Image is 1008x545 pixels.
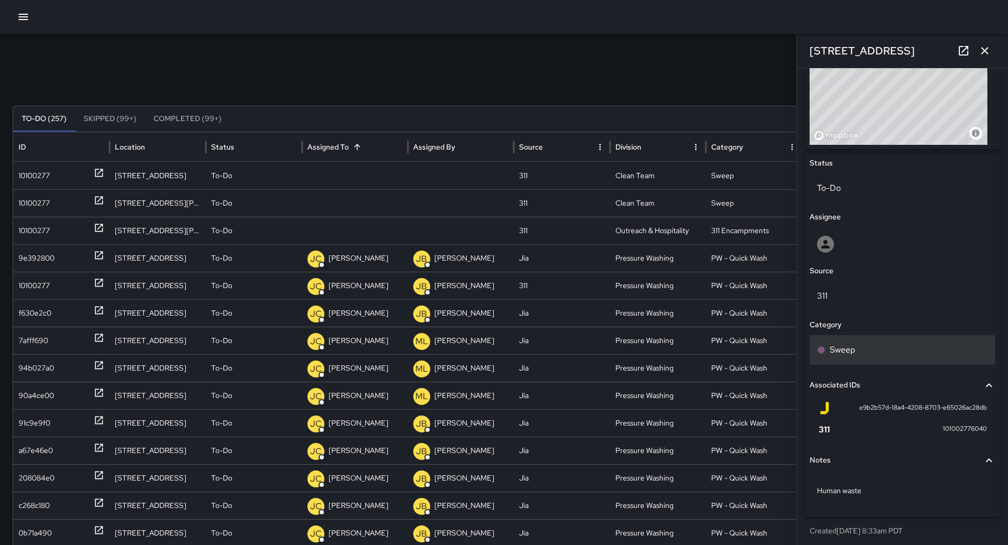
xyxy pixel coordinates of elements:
[434,355,494,382] p: [PERSON_NAME]
[416,500,427,513] p: JB
[310,390,322,403] p: JC
[610,162,706,189] div: Clean Team
[610,217,706,244] div: Outreach & Hospitality
[110,382,206,409] div: 25 8th Street
[19,327,48,354] div: 7afff690
[706,492,802,519] div: PW - Quick Wash
[610,272,706,299] div: Pressure Washing
[416,308,427,320] p: JB
[110,299,206,327] div: 1133 Market Street
[434,492,494,519] p: [PERSON_NAME]
[110,162,206,189] div: 498 Natoma Street
[211,492,232,519] p: To-Do
[310,473,322,485] p: JC
[110,409,206,437] div: 83 Eddy Street
[19,355,54,382] div: 94b027a0
[706,244,802,272] div: PW - Quick Wash
[110,492,206,519] div: 454 Natoma Street
[310,528,322,540] p: JC
[211,300,232,327] p: To-Do
[514,327,610,354] div: Jia
[13,106,75,132] button: To-Do (257)
[706,354,802,382] div: PW - Quick Wash
[706,437,802,464] div: PW - Quick Wash
[416,445,427,458] p: JB
[110,189,206,217] div: 965 Howard Street
[329,382,388,409] p: [PERSON_NAME]
[434,465,494,492] p: [PERSON_NAME]
[19,300,51,327] div: f630e2c0
[615,142,641,152] div: Division
[434,272,494,299] p: [PERSON_NAME]
[110,354,206,382] div: 1218 Market Street
[329,465,388,492] p: [PERSON_NAME]
[19,217,50,244] div: 10100277
[785,140,800,154] button: Category column menu
[110,272,206,299] div: 88 5th Street
[610,244,706,272] div: Pressure Washing
[706,217,802,244] div: 311 Encampments
[19,190,50,217] div: 10100277
[416,280,427,293] p: JB
[329,272,388,299] p: [PERSON_NAME]
[329,300,388,327] p: [PERSON_NAME]
[310,500,322,513] p: JC
[19,272,50,299] div: 10100277
[19,492,50,519] div: c268c180
[329,355,388,382] p: [PERSON_NAME]
[211,272,232,299] p: To-Do
[75,106,145,132] button: Skipped (99+)
[514,437,610,464] div: Jia
[307,142,349,152] div: Assigned To
[310,280,322,293] p: JC
[211,355,232,382] p: To-Do
[434,300,494,327] p: [PERSON_NAME]
[145,106,230,132] button: Completed (99+)
[706,189,802,217] div: Sweep
[19,245,55,272] div: 9e392800
[416,418,427,430] p: JB
[329,410,388,437] p: [PERSON_NAME]
[416,528,427,540] p: JB
[514,272,610,299] div: 311
[211,410,232,437] p: To-Do
[115,142,145,152] div: Location
[706,272,802,299] div: PW - Quick Wash
[211,245,232,272] p: To-Do
[514,299,610,327] div: Jia
[706,382,802,409] div: PW - Quick Wash
[211,327,232,354] p: To-Do
[211,190,232,217] p: To-Do
[19,142,26,152] div: ID
[610,327,706,354] div: Pressure Washing
[19,437,53,464] div: a67e46e0
[434,410,494,437] p: [PERSON_NAME]
[434,437,494,464] p: [PERSON_NAME]
[593,140,607,154] button: Source column menu
[415,335,428,348] p: ML
[110,244,206,272] div: 1328 Mission Street
[19,162,50,189] div: 10100277
[610,299,706,327] div: Pressure Washing
[514,354,610,382] div: Jia
[110,327,206,354] div: 1201 Market Street
[110,464,206,492] div: 991 Market Street
[329,327,388,354] p: [PERSON_NAME]
[110,437,206,464] div: 901 Market Street
[416,253,427,265] p: JB
[211,437,232,464] p: To-Do
[310,418,322,430] p: JC
[610,464,706,492] div: Pressure Washing
[310,445,322,458] p: JC
[211,142,234,152] div: Status
[350,140,365,154] button: Sort
[514,492,610,519] div: Jia
[610,437,706,464] div: Pressure Washing
[688,140,703,154] button: Division column menu
[706,409,802,437] div: PW - Quick Wash
[211,162,232,189] p: To-Do
[434,245,494,272] p: [PERSON_NAME]
[329,245,388,272] p: [PERSON_NAME]
[19,410,50,437] div: 91c9e9f0
[310,363,322,375] p: JC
